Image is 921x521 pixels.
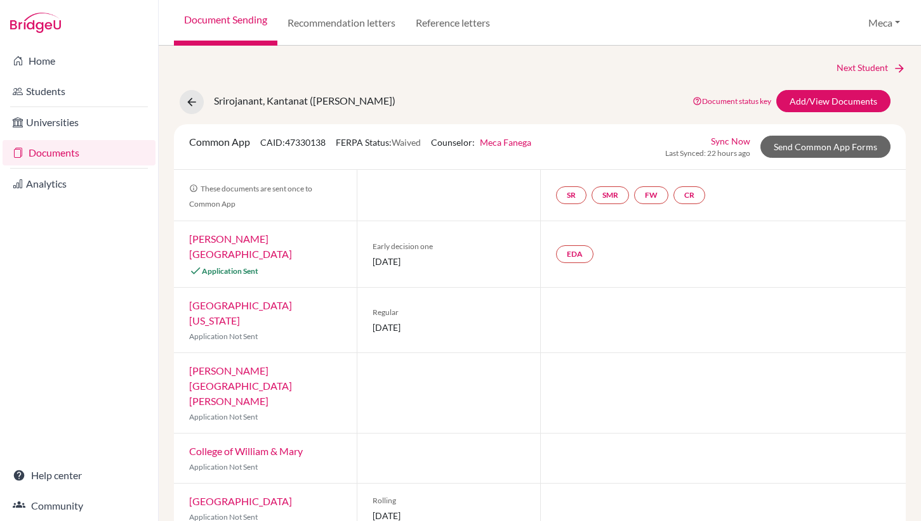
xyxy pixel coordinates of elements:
[431,137,531,148] span: Counselor:
[776,90,891,112] a: Add/View Documents
[373,307,524,318] span: Regular
[189,299,292,326] a: [GEOGRAPHIC_DATA][US_STATE]
[336,137,421,148] span: FERPA Status:
[189,412,258,421] span: Application Not Sent
[189,445,303,457] a: College of William & Mary
[711,134,750,148] a: Sync Now
[373,321,524,334] span: [DATE]
[202,266,258,276] span: Application Sent
[373,241,524,252] span: Early decision one
[3,48,156,74] a: Home
[189,136,250,148] span: Common App
[837,61,906,75] a: Next Student
[373,495,524,506] span: Rolling
[189,495,292,507] a: [GEOGRAPHIC_DATA]
[556,186,586,204] a: SR
[189,331,258,341] span: Application Not Sent
[692,96,771,106] a: Document status key
[480,137,531,148] a: Meca Fanega
[260,137,326,148] span: CAID: 47330138
[189,233,292,260] a: [PERSON_NAME][GEOGRAPHIC_DATA]
[3,493,156,518] a: Community
[3,110,156,135] a: Universities
[673,186,705,204] a: CR
[556,245,593,263] a: EDA
[373,255,524,268] span: [DATE]
[863,11,906,35] button: Meca
[3,140,156,165] a: Documents
[3,171,156,196] a: Analytics
[10,13,61,33] img: Bridge-U
[189,462,258,472] span: Application Not Sent
[214,94,395,106] span: Srirojanant, Kantanat ([PERSON_NAME])
[3,463,156,488] a: Help center
[189,184,312,209] span: These documents are sent once to Common App
[634,186,668,204] a: FW
[392,137,421,148] span: Waived
[760,136,891,158] a: Send Common App Forms
[189,364,292,407] a: [PERSON_NAME][GEOGRAPHIC_DATA][PERSON_NAME]
[665,148,750,159] span: Last Synced: 22 hours ago
[592,186,629,204] a: SMR
[3,79,156,104] a: Students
